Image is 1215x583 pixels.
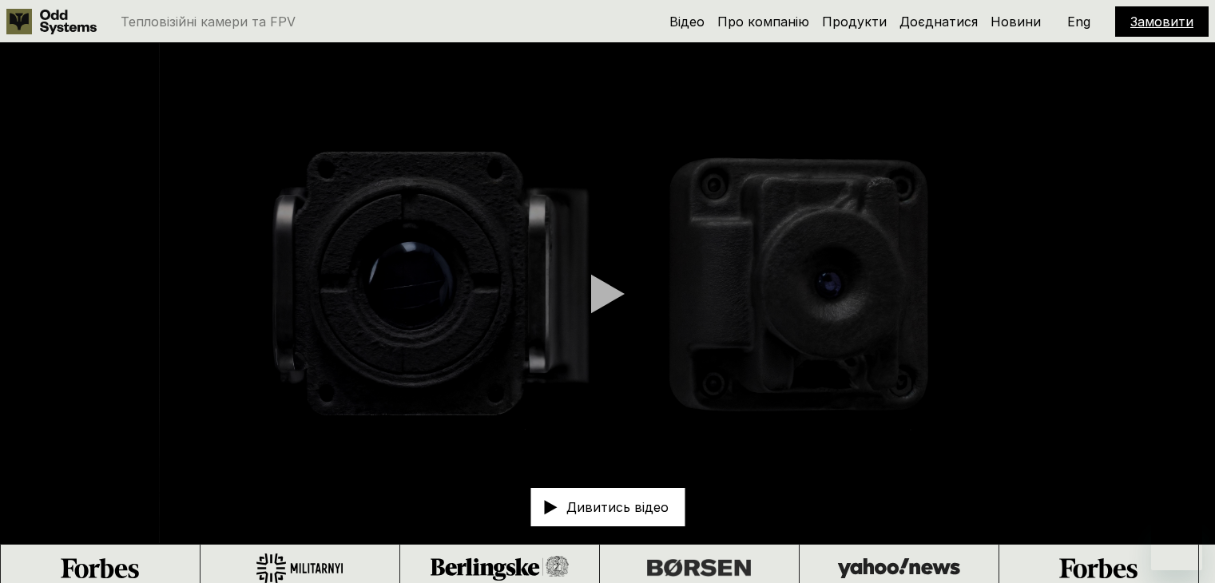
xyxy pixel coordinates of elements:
[669,14,705,30] a: Відео
[566,501,669,514] p: Дивитись відео
[899,14,978,30] a: Доєднатися
[991,14,1041,30] a: Новини
[717,14,809,30] a: Про компанію
[121,15,296,28] p: Тепловізійні камери та FPV
[1067,15,1090,28] p: Eng
[1130,14,1193,30] a: Замовити
[1151,519,1202,570] iframe: Кнопка для запуску вікна повідомлень
[822,14,887,30] a: Продукти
